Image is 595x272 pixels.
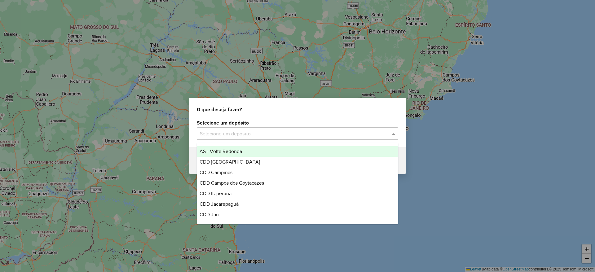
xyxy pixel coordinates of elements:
span: CDD Itaperuna [200,191,231,196]
span: CDD [GEOGRAPHIC_DATA] [200,159,260,165]
ng-dropdown-panel: Options list [197,143,398,224]
span: O que deseja fazer? [197,106,242,113]
span: CDD Jau [200,212,219,217]
span: CDD Jacarepaguá [200,201,239,207]
span: AS - Volta Redonda [200,149,242,154]
label: Selecione um depósito [197,119,398,126]
span: CDD Campos dos Goytacazes [200,180,264,186]
span: CDD Campinas [200,170,232,175]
